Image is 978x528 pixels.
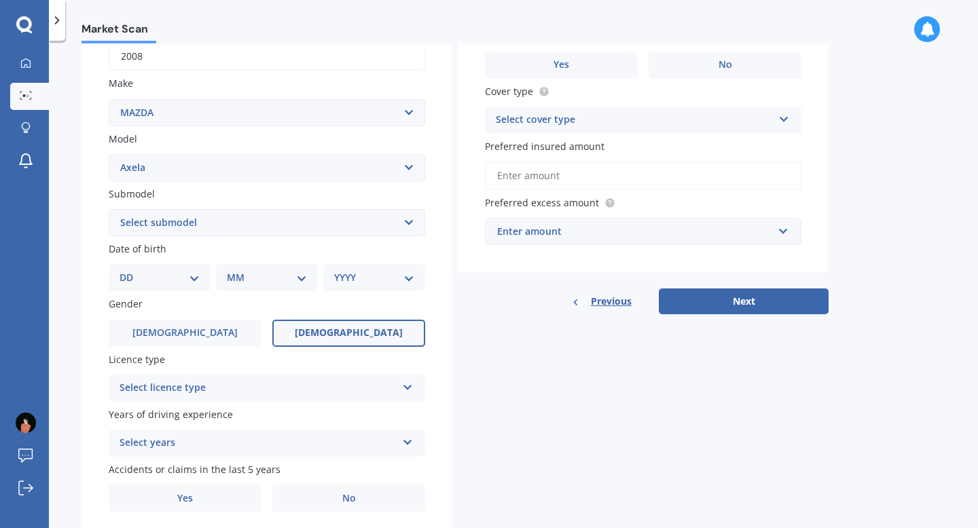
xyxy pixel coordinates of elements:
input: YYYY [109,42,425,71]
span: No [719,59,732,71]
span: Cover type [485,85,533,98]
span: Yes [177,493,193,504]
span: Previous [591,291,632,312]
div: Select years [120,435,397,451]
input: Enter amount [485,162,801,190]
img: ACg8ocKimPZaZmHSmMPWHWx_aIgXg8Fv-ATTRuPVX7veU_VRp-yBQ0SP=s96-c [16,413,36,433]
span: Preferred excess amount [485,196,599,209]
span: Date of birth [109,242,166,255]
span: Model [109,132,137,145]
div: Select licence type [120,380,397,396]
span: [DEMOGRAPHIC_DATA] [295,327,403,339]
span: [DEMOGRAPHIC_DATA] [132,327,238,339]
span: Submodel [109,187,155,200]
span: Preferred insured amount [485,140,604,153]
span: Licence type [109,353,165,366]
span: Accidents or claims in the last 5 years [109,463,280,476]
div: Enter amount [497,224,773,239]
span: Gender [109,298,143,311]
button: Next [659,288,829,314]
span: Years of driving experience [109,408,233,421]
span: Yes [554,59,569,71]
div: Select cover type [496,112,773,128]
span: Make [109,77,133,90]
span: No [342,493,356,504]
span: Market Scan [81,22,156,41]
